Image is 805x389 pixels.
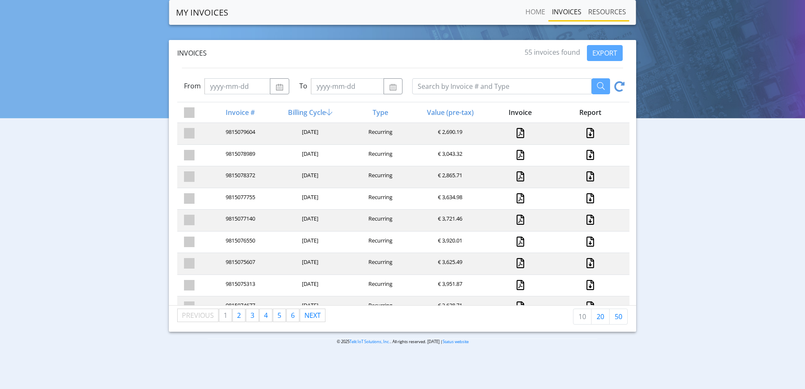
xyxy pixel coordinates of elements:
div: € 3,721.46 [414,215,484,226]
a: Next page [300,309,325,322]
a: Status website [442,339,469,344]
span: Invoices [177,48,207,58]
input: yyyy-mm-dd [204,78,270,94]
div: 9815075607 [205,258,275,269]
div: [DATE] [275,215,344,226]
span: 4 [264,311,268,320]
button: EXPORT [587,45,623,61]
div: 9815076550 [205,237,275,248]
div: € 3,043.32 [414,150,484,161]
div: [DATE] [275,237,344,248]
div: 9815077755 [205,193,275,205]
ul: Pagination [177,309,326,322]
input: yyyy-mm-dd [311,78,384,94]
div: Recurring [344,237,414,248]
div: Invoice [485,107,554,117]
div: [DATE] [275,280,344,291]
div: € 3,625.49 [414,258,484,269]
span: 5 [277,311,281,320]
div: 9815078989 [205,150,275,161]
div: [DATE] [275,193,344,205]
div: Recurring [344,171,414,183]
div: € 3,628.71 [414,301,484,313]
div: 9815078372 [205,171,275,183]
input: Search by Invoice # and Type [412,78,592,94]
div: Billing Cycle [275,107,344,117]
span: 6 [291,311,295,320]
a: INVOICES [549,3,585,20]
div: [DATE] [275,128,344,139]
div: Recurring [344,150,414,161]
span: 55 invoices found [525,48,580,57]
div: € 2,690.19 [414,128,484,139]
div: € 2,865.71 [414,171,484,183]
div: 9815079604 [205,128,275,139]
div: [DATE] [275,171,344,183]
span: 3 [251,311,254,320]
div: € 3,951.87 [414,280,484,291]
span: 2 [237,311,241,320]
div: € 3,634.98 [414,193,484,205]
a: Telit IoT Solutions, Inc. [349,339,390,344]
div: 9815074677 [205,301,275,313]
a: 50 [609,309,628,325]
label: To [299,81,307,91]
div: Recurring [344,280,414,291]
div: Report [554,107,624,117]
div: 9815077140 [205,215,275,226]
img: calendar.svg [275,84,283,91]
span: Previous [182,311,214,320]
div: Value (pre-tax) [414,107,484,117]
div: € 3,920.01 [414,237,484,248]
div: [DATE] [275,258,344,269]
span: 1 [224,311,227,320]
div: Recurring [344,193,414,205]
a: RESOURCES [585,3,629,20]
div: Recurring [344,128,414,139]
div: [DATE] [275,301,344,313]
img: calendar.svg [389,84,397,91]
div: Recurring [344,301,414,313]
div: Recurring [344,258,414,269]
div: Type [344,107,414,117]
a: MY INVOICES [176,4,228,21]
div: Recurring [344,215,414,226]
label: From [184,81,201,91]
div: 9815075313 [205,280,275,291]
div: [DATE] [275,150,344,161]
div: Invoice # [205,107,275,117]
p: © 2025 . All rights reserved. [DATE] | [208,338,597,345]
a: 20 [591,309,610,325]
a: Home [522,3,549,20]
